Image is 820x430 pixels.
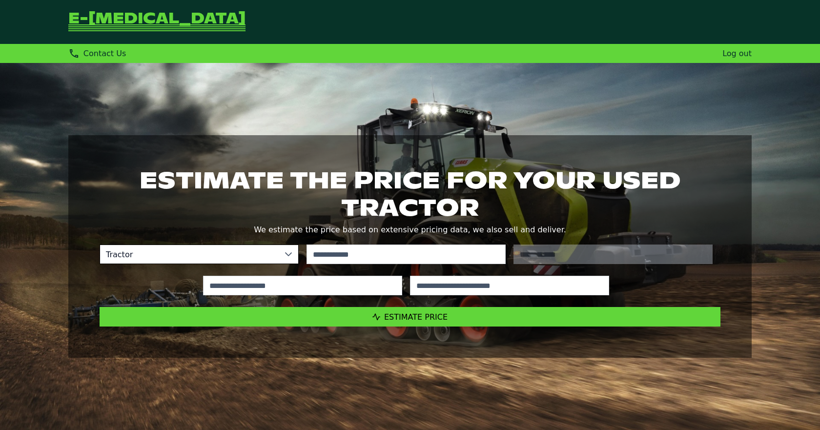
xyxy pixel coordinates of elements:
h1: Estimate the price for your used tractor [100,166,720,221]
span: Estimate Price [384,312,448,322]
a: Log out [722,49,752,58]
span: Tractor [100,245,279,264]
div: Contact Us [68,48,126,59]
p: We estimate the price based on extensive pricing data, we also sell and deliver. [100,223,720,237]
span: Contact Us [83,49,126,58]
button: Estimate Price [100,307,720,327]
a: Go Back to Homepage [68,12,246,32]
